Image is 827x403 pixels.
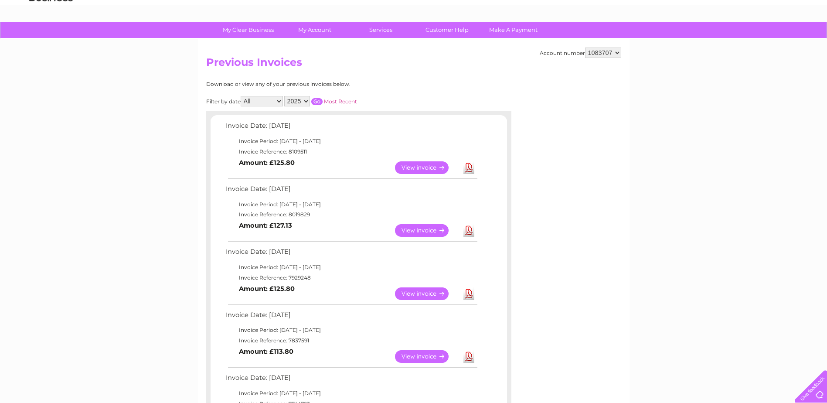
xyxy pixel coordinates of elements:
[411,22,483,38] a: Customer Help
[212,22,284,38] a: My Clear Business
[674,37,690,44] a: Water
[224,199,479,210] td: Invoice Period: [DATE] - [DATE]
[463,224,474,237] a: Download
[463,161,474,174] a: Download
[395,224,459,237] a: View
[463,350,474,363] a: Download
[224,309,479,325] td: Invoice Date: [DATE]
[695,37,715,44] a: Energy
[239,159,295,167] b: Amount: £125.80
[224,262,479,273] td: Invoice Period: [DATE] - [DATE]
[540,48,621,58] div: Account number
[224,388,479,399] td: Invoice Period: [DATE] - [DATE]
[395,161,459,174] a: View
[395,350,459,363] a: View
[224,183,479,199] td: Invoice Date: [DATE]
[208,5,620,42] div: Clear Business is a trading name of Verastar Limited (registered in [GEOGRAPHIC_DATA] No. 3667643...
[663,4,723,15] a: 0333 014 3131
[463,287,474,300] a: Download
[345,22,417,38] a: Services
[224,209,479,220] td: Invoice Reference: 8019829
[720,37,746,44] a: Telecoms
[324,98,357,105] a: Most Recent
[206,96,435,106] div: Filter by date
[224,136,479,147] td: Invoice Period: [DATE] - [DATE]
[224,372,479,388] td: Invoice Date: [DATE]
[769,37,790,44] a: Contact
[224,120,479,136] td: Invoice Date: [DATE]
[224,325,479,335] td: Invoice Period: [DATE] - [DATE]
[224,147,479,157] td: Invoice Reference: 8109511
[239,222,292,229] b: Amount: £127.13
[395,287,459,300] a: View
[224,246,479,262] td: Invoice Date: [DATE]
[477,22,549,38] a: Make A Payment
[206,56,621,73] h2: Previous Invoices
[279,22,351,38] a: My Account
[239,285,295,293] b: Amount: £125.80
[224,273,479,283] td: Invoice Reference: 7929248
[206,81,435,87] div: Download or view any of your previous invoices below.
[751,37,764,44] a: Blog
[239,348,293,355] b: Amount: £113.80
[798,37,819,44] a: Log out
[29,23,73,49] img: logo.png
[224,335,479,346] td: Invoice Reference: 7837591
